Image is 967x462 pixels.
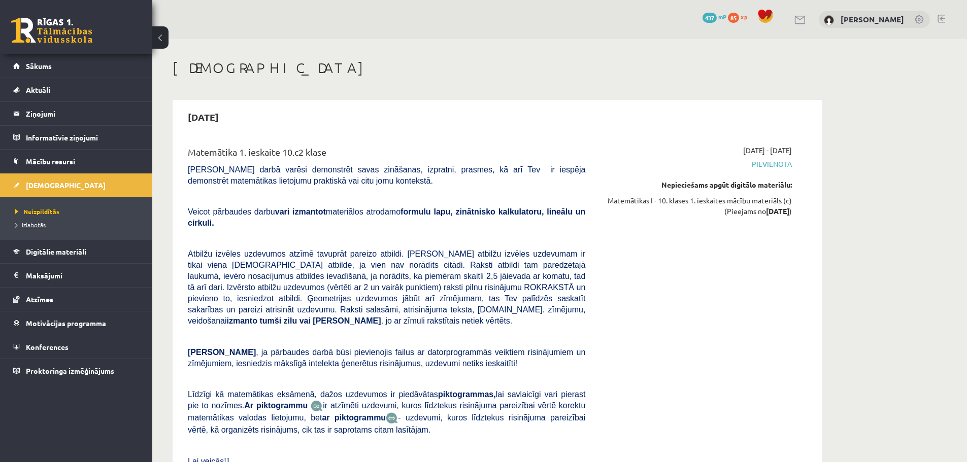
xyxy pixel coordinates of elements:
span: [PERSON_NAME] [188,348,256,357]
a: Konferences [13,335,140,359]
a: Ziņojumi [13,102,140,125]
b: Ar piktogrammu [244,401,308,410]
a: [DEMOGRAPHIC_DATA] [13,173,140,197]
a: Sākums [13,54,140,78]
b: piktogrammas, [438,390,496,399]
legend: Maksājumi [26,264,140,287]
a: Mācību resursi [13,150,140,173]
span: Izlabotās [15,221,46,229]
a: Informatīvie ziņojumi [13,126,140,149]
strong: [DATE] [766,206,789,216]
span: [PERSON_NAME] darbā varēsi demonstrēt savas zināšanas, izpratni, prasmes, kā arī Tev ir iespēja d... [188,165,585,185]
img: wKvN42sLe3LLwAAAABJRU5ErkJggg== [386,412,398,424]
legend: Ziņojumi [26,102,140,125]
span: [DEMOGRAPHIC_DATA] [26,181,106,190]
b: formulu lapu, zinātnisko kalkulatoru, lineālu un cirkuli. [188,207,585,227]
span: mP [718,13,726,21]
span: Sākums [26,61,52,70]
a: Proktoringa izmēģinājums [13,359,140,382]
span: xp [741,13,747,21]
div: Matemātikas I - 10. klases 1. ieskaites mācību materiāls (c) (Pieejams no ) [601,195,792,217]
span: Digitālie materiāli [26,247,86,256]
b: ar piktogrammu [322,413,386,422]
a: Atzīmes [13,288,140,311]
span: , ja pārbaudes darbā būsi pievienojis failus ar datorprogrammās veiktiem risinājumiem un zīmējumi... [188,348,585,368]
span: Atzīmes [26,295,53,304]
a: Rīgas 1. Tālmācības vidusskola [11,18,92,43]
span: 437 [703,13,717,23]
legend: Informatīvie ziņojumi [26,126,140,149]
span: Veicot pārbaudes darbu materiālos atrodamo [188,207,585,227]
a: Aktuāli [13,78,140,101]
a: Izlabotās [15,220,142,229]
b: tumši zilu vai [PERSON_NAME] [259,316,381,325]
span: Atbilžu izvēles uzdevumos atzīmē tavuprāt pareizo atbildi. [PERSON_NAME] atbilžu izvēles uzdevuma... [188,250,585,325]
span: Proktoringa izmēģinājums [26,366,114,375]
span: Līdzīgi kā matemātikas eksāmenā, dažos uzdevumos ir piedāvātas lai savlaicīgi vari pierast pie to... [188,390,585,410]
a: [PERSON_NAME] [841,14,904,24]
span: Motivācijas programma [26,318,106,328]
a: Maksājumi [13,264,140,287]
span: [DATE] - [DATE] [743,145,792,156]
span: Neizpildītās [15,207,59,216]
div: Nepieciešams apgūt digitālo materiālu: [601,180,792,190]
span: Pievienota [601,159,792,169]
span: 85 [728,13,739,23]
h1: [DEMOGRAPHIC_DATA] [173,59,822,77]
span: Mācību resursi [26,157,75,166]
a: Neizpildītās [15,207,142,216]
a: 437 mP [703,13,726,21]
img: JfuEzvunn4EvwAAAAASUVORK5CYII= [311,400,323,412]
img: Ričards Miezītis [824,15,834,25]
span: ir atzīmēti uzdevumi, kuros līdztekus risinājuma pareizībai vērtē korektu matemātikas valodas lie... [188,401,585,422]
a: 85 xp [728,13,752,21]
span: Aktuāli [26,85,50,94]
b: vari izmantot [275,207,326,216]
div: Matemātika 1. ieskaite 10.c2 klase [188,145,585,164]
a: Motivācijas programma [13,311,140,335]
a: Digitālie materiāli [13,240,140,263]
b: izmanto [227,316,257,325]
h2: [DATE] [178,105,229,129]
span: Konferences [26,342,69,351]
